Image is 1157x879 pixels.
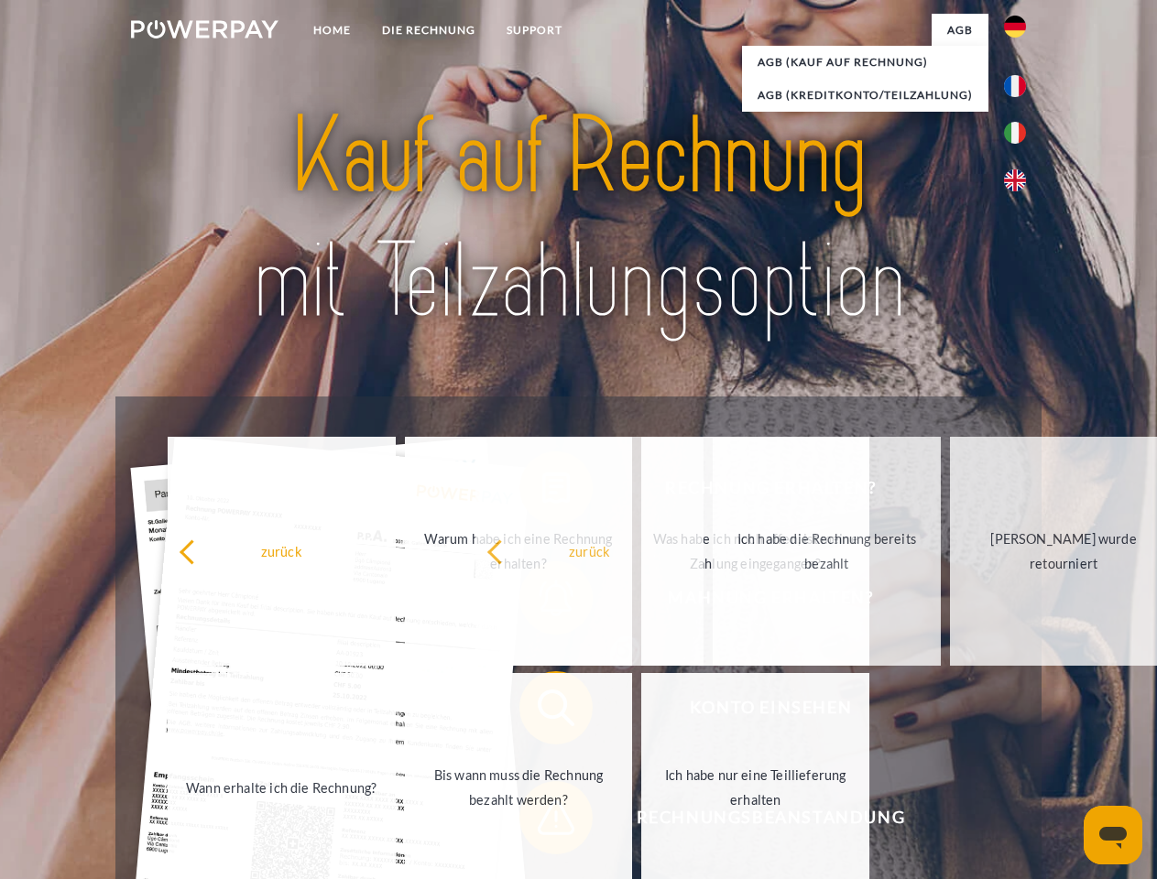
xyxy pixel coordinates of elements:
[179,538,385,563] div: zurück
[1004,122,1026,144] img: it
[932,14,988,47] a: agb
[131,20,278,38] img: logo-powerpay-white.svg
[724,526,930,576] div: Ich habe die Rechnung bereits bezahlt
[1084,806,1142,864] iframe: Schaltfläche zum Öffnen des Messaging-Fensters
[742,79,988,112] a: AGB (Kreditkonto/Teilzahlung)
[742,46,988,79] a: AGB (Kauf auf Rechnung)
[175,88,982,351] img: title-powerpay_de.svg
[416,526,622,576] div: Warum habe ich eine Rechnung erhalten?
[491,14,578,47] a: SUPPORT
[416,763,622,812] div: Bis wann muss die Rechnung bezahlt werden?
[1004,169,1026,191] img: en
[179,775,385,799] div: Wann erhalte ich die Rechnung?
[366,14,491,47] a: DIE RECHNUNG
[652,763,858,812] div: Ich habe nur eine Teillieferung erhalten
[486,538,693,563] div: zurück
[298,14,366,47] a: Home
[1004,75,1026,97] img: fr
[1004,16,1026,38] img: de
